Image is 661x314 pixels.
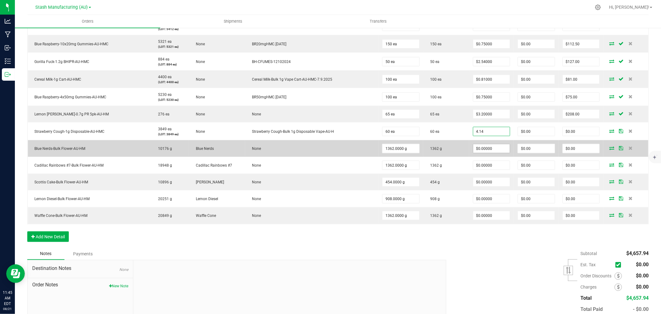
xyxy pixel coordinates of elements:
input: 0 [473,110,510,119]
span: Save Order Detail [616,42,626,45]
span: None [249,180,261,184]
inline-svg: Analytics [5,18,11,24]
input: 0 [563,40,599,48]
input: 0 [473,195,510,203]
span: Orders [73,19,102,24]
span: 1362 g [427,146,442,151]
input: 0 [473,93,510,101]
p: (LOT: 5412 ea) [155,27,185,31]
span: 200 ea [427,24,442,29]
span: Cadillac Rainbows #7-Bulk Flower-AU-HM [32,163,104,168]
span: $0.00 [636,273,649,279]
span: Save Order Detail [616,213,626,217]
span: Delete Order Detail [626,59,635,63]
input: 0 [473,144,510,153]
input: 0 [382,195,419,203]
span: Delete Order Detail [626,112,635,115]
p: (LOT: 4400 ea) [155,80,185,84]
span: Delete Order Detail [626,129,635,133]
input: 0 [382,110,419,119]
span: Delete Order Detail [626,95,635,98]
input: 0 [563,144,599,153]
span: Calculate excise tax [615,261,624,269]
span: Delete Order Detail [626,180,635,183]
span: None [249,213,261,218]
input: 0 [382,57,419,66]
span: 884 ea [155,57,170,61]
button: New Note [109,284,128,289]
span: 276 ea [155,112,170,116]
input: 0 [518,40,554,48]
span: Waffle Cone [193,213,216,218]
p: (LOT: 3849 ea) [155,132,185,137]
input: 0 [518,93,554,101]
span: Delete Order Detail [626,146,635,150]
span: None [193,95,205,99]
span: Total [580,295,592,301]
span: 10896 g [155,180,172,184]
span: Order Discounts [580,274,615,279]
span: Strawberry Cough-1g Disposable-AU-HMC [32,129,105,134]
a: Shipments [160,15,306,28]
span: Lemon Diesel [193,197,218,201]
span: Save Order Detail [616,59,626,63]
p: (LOT: 884 ea) [155,62,185,67]
input: 0 [563,57,599,66]
input: 0 [382,144,419,153]
span: Blue Raspberry-4x50mg Gummies-AU-HMC [32,95,107,99]
span: 908 g [427,197,440,201]
span: 1362 g [427,163,442,168]
span: Total Paid [580,307,603,312]
input: 0 [382,178,419,186]
span: Strawberry Cough-Bulk 1g Disposable Vape-AU-H [249,129,334,134]
span: Save Order Detail [616,146,626,150]
p: 11:45 AM EDT [3,290,12,307]
span: Subtotal [580,251,597,256]
span: Shipments [215,19,251,24]
span: None [249,163,261,168]
span: Cereal Milk-1g Cart-AU-HMC [32,77,82,82]
span: 50 ea [427,60,439,64]
input: 0 [382,211,419,220]
span: Strawberry Pineapple-4x50mg Gummies-AU-HMC [32,24,117,29]
input: 0 [473,75,510,84]
input: 0 [473,40,510,48]
span: 65 ea [427,112,439,116]
input: 0 [473,127,510,136]
span: Lemon Diesel-Bulk Flower-AU-HM [32,197,90,201]
span: SP50mgHMC.[DATE] [249,24,287,29]
span: 150 ea [427,42,442,46]
input: 0 [473,57,510,66]
span: Delete Order Detail [626,196,635,200]
span: Delete Order Detail [626,213,635,217]
span: 454 g [427,180,440,184]
span: 5321 ea [155,39,172,44]
span: None [193,129,205,134]
span: Destination Notes [32,265,128,272]
span: Order Notes [32,281,128,289]
div: Payments [64,249,102,260]
input: 0 [518,211,554,220]
input: 0 [382,40,419,48]
span: Delete Order Detail [626,163,635,167]
input: 0 [563,110,599,119]
span: 5230 ea [155,92,172,97]
span: $0.00 [636,262,649,268]
input: 0 [518,110,554,119]
span: Blue Nerds-Bulk Flower-AU-HM [32,146,86,151]
span: 100 ea [427,95,442,99]
span: 10176 g [155,146,172,151]
span: [PERSON_NAME] [193,180,224,184]
input: 0 [518,144,554,153]
p: (LOT: 5230 ea) [155,97,185,102]
input: 0 [382,127,419,136]
inline-svg: Inbound [5,45,11,51]
span: Transfers [361,19,395,24]
input: 0 [518,75,554,84]
span: Save Order Detail [616,95,626,98]
span: Scottis Cake-Bulk Flower-AU-HM [32,180,88,184]
inline-svg: Outbound [5,71,11,78]
a: Orders [15,15,160,28]
input: 0 [563,127,599,136]
input: 0 [382,75,419,84]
